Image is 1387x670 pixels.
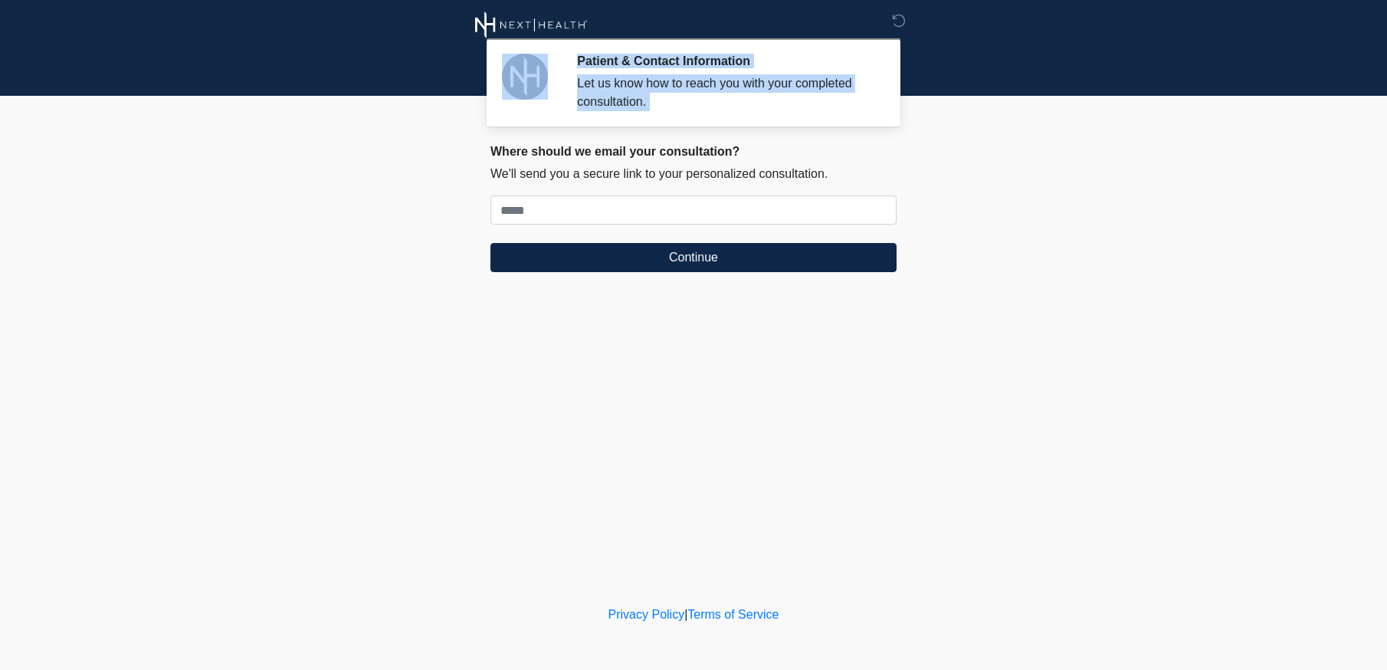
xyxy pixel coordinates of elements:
a: Terms of Service [687,608,779,621]
a: Privacy Policy [608,608,685,621]
button: Continue [490,243,897,272]
img: Agent Avatar [502,54,548,100]
h2: Where should we email your consultation? [490,144,897,159]
a: | [684,608,687,621]
p: We'll send you a secure link to your personalized consultation. [490,165,897,183]
h2: Patient & Contact Information [577,54,874,68]
img: Next Health Wellness Logo [475,11,588,38]
div: Let us know how to reach you with your completed consultation. [577,74,874,111]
